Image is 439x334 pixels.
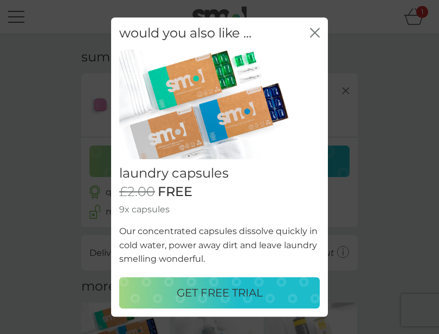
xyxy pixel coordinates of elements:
p: GET FREE TRIAL [177,284,263,301]
h2: laundry capsules [119,166,320,181]
span: £2.00 [119,184,155,200]
button: GET FREE TRIAL [119,277,320,308]
p: 9x capsules [119,203,320,217]
button: close [310,28,320,39]
span: FREE [158,184,192,200]
h2: would you also like ... [119,26,251,41]
p: Our concentrated capsules dissolve quickly in cold water, power away dirt and leave laundry smell... [119,224,320,266]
